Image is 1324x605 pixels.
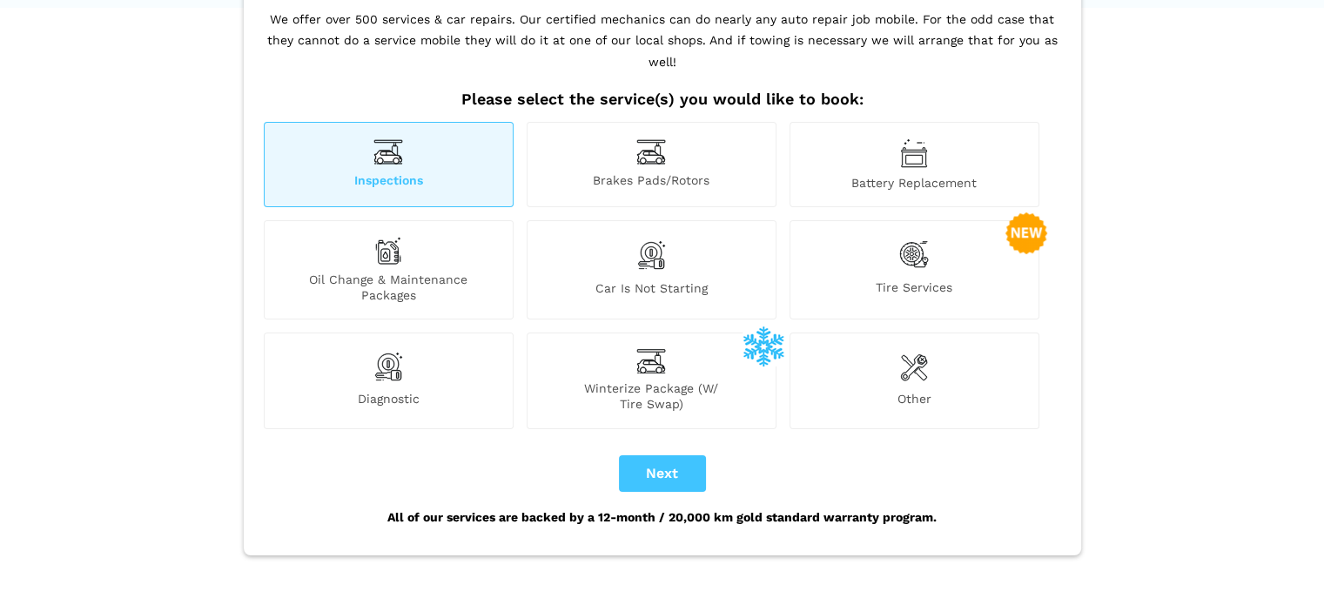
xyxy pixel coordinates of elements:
[743,325,784,366] img: winterize-icon_1.png
[265,391,513,412] span: Diagnostic
[790,391,1038,412] span: Other
[790,279,1038,303] span: Tire Services
[528,172,776,191] span: Brakes Pads/Rotors
[259,492,1065,542] div: All of our services are backed by a 12-month / 20,000 km gold standard warranty program.
[265,172,513,191] span: Inspections
[259,90,1065,109] h2: Please select the service(s) you would like to book:
[790,175,1038,191] span: Battery Replacement
[1005,212,1047,254] img: new-badge-2-48.png
[259,9,1065,91] p: We offer over 500 services & car repairs. Our certified mechanics can do nearly any auto repair j...
[528,280,776,303] span: Car is not starting
[619,455,706,492] button: Next
[265,272,513,303] span: Oil Change & Maintenance Packages
[528,380,776,412] span: Winterize Package (W/ Tire Swap)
